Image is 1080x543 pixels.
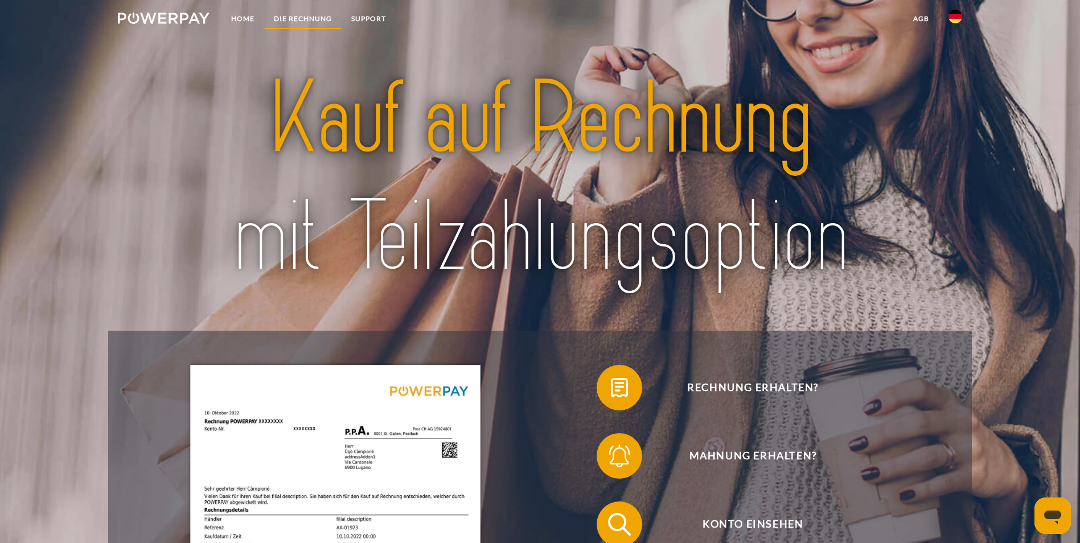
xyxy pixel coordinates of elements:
img: logo-powerpay-white.svg [118,13,210,24]
a: DIE RECHNUNG [264,9,342,29]
a: SUPPORT [342,9,396,29]
img: qb_search.svg [605,510,634,538]
img: title-powerpay_de.svg [159,54,921,302]
a: Home [221,9,264,29]
a: agb [904,9,939,29]
span: Rechnung erhalten? [613,365,892,410]
span: Mahnung erhalten? [613,433,892,479]
button: Rechnung erhalten? [597,365,893,410]
img: qb_bill.svg [605,373,634,402]
iframe: Schaltfläche zum Öffnen des Messaging-Fensters [1034,497,1071,534]
button: Mahnung erhalten? [597,433,893,479]
img: de [948,10,962,23]
img: qb_bell.svg [605,442,634,470]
